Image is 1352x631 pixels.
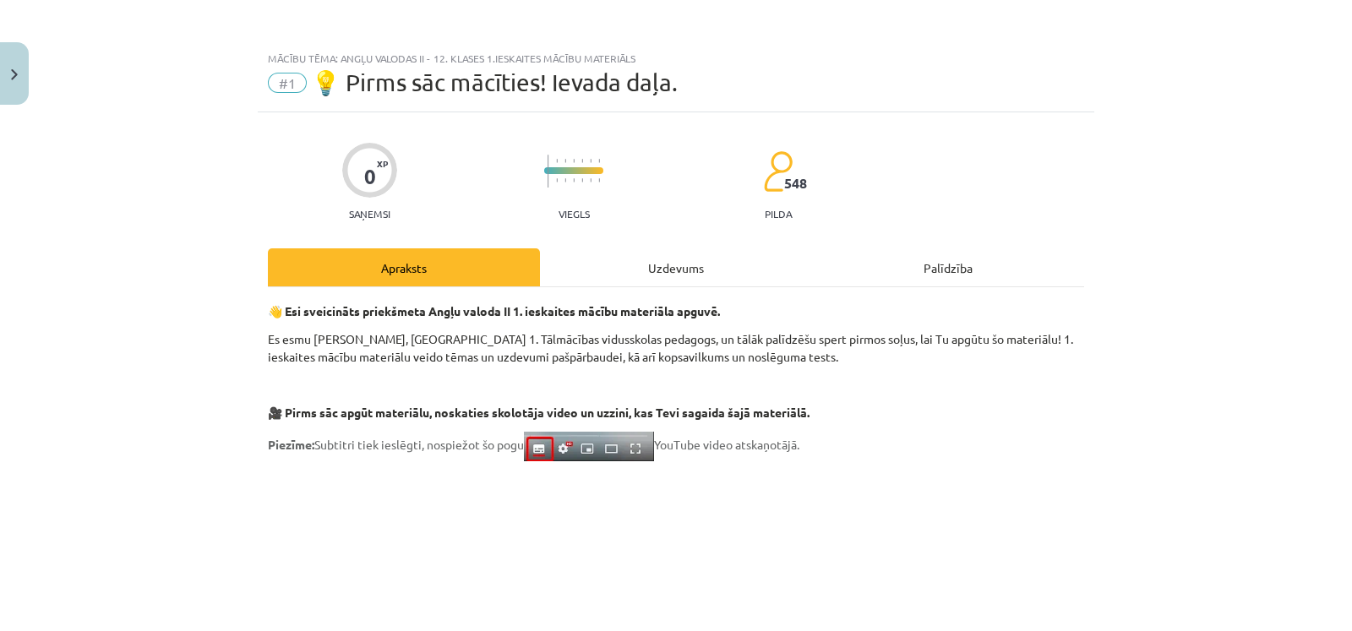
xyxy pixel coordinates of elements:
[11,69,18,80] img: icon-close-lesson-0947bae3869378f0d4975bcd49f059093ad1ed9edebbc8119c70593378902aed.svg
[268,52,1084,64] div: Mācību tēma: Angļu valodas ii - 12. klases 1.ieskaites mācību materiāls
[540,248,812,286] div: Uzdevums
[763,150,793,193] img: students-c634bb4e5e11cddfef0936a35e636f08e4e9abd3cc4e673bd6f9a4125e45ecb1.svg
[268,437,314,452] strong: Piezīme:
[364,165,376,188] div: 0
[268,303,720,318] strong: 👋 Esi sveicināts priekšmeta Angļu valoda II 1. ieskaites mācību materiāla apguvē.
[268,73,307,93] span: #1
[581,159,583,163] img: icon-short-line-57e1e144782c952c97e751825c79c345078a6d821885a25fce030b3d8c18986b.svg
[573,178,575,182] img: icon-short-line-57e1e144782c952c97e751825c79c345078a6d821885a25fce030b3d8c18986b.svg
[598,159,600,163] img: icon-short-line-57e1e144782c952c97e751825c79c345078a6d821885a25fce030b3d8c18986b.svg
[581,178,583,182] img: icon-short-line-57e1e144782c952c97e751825c79c345078a6d821885a25fce030b3d8c18986b.svg
[548,155,549,188] img: icon-long-line-d9ea69661e0d244f92f715978eff75569469978d946b2353a9bb055b3ed8787d.svg
[556,178,558,182] img: icon-short-line-57e1e144782c952c97e751825c79c345078a6d821885a25fce030b3d8c18986b.svg
[268,437,799,452] span: Subtitri tiek ieslēgti, nospiežot šo pogu YouTube video atskaņotājā.
[311,68,678,96] span: 💡 Pirms sāc mācīties! Ievada daļa.
[268,248,540,286] div: Apraksts
[598,178,600,182] img: icon-short-line-57e1e144782c952c97e751825c79c345078a6d821885a25fce030b3d8c18986b.svg
[590,159,591,163] img: icon-short-line-57e1e144782c952c97e751825c79c345078a6d821885a25fce030b3d8c18986b.svg
[559,208,590,220] p: Viegls
[556,159,558,163] img: icon-short-line-57e1e144782c952c97e751825c79c345078a6d821885a25fce030b3d8c18986b.svg
[590,178,591,182] img: icon-short-line-57e1e144782c952c97e751825c79c345078a6d821885a25fce030b3d8c18986b.svg
[765,208,792,220] p: pilda
[268,330,1084,366] p: Es esmu [PERSON_NAME], [GEOGRAPHIC_DATA] 1. Tālmācības vidusskolas pedagogs, un tālāk palīdzēšu s...
[377,159,388,168] span: XP
[812,248,1084,286] div: Palīdzība
[573,159,575,163] img: icon-short-line-57e1e144782c952c97e751825c79c345078a6d821885a25fce030b3d8c18986b.svg
[268,405,810,420] strong: 🎥 Pirms sāc apgūt materiālu, noskaties skolotāja video un uzzini, kas Tevi sagaida šajā materiālā.
[564,178,566,182] img: icon-short-line-57e1e144782c952c97e751825c79c345078a6d821885a25fce030b3d8c18986b.svg
[784,176,807,191] span: 548
[564,159,566,163] img: icon-short-line-57e1e144782c952c97e751825c79c345078a6d821885a25fce030b3d8c18986b.svg
[342,208,397,220] p: Saņemsi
